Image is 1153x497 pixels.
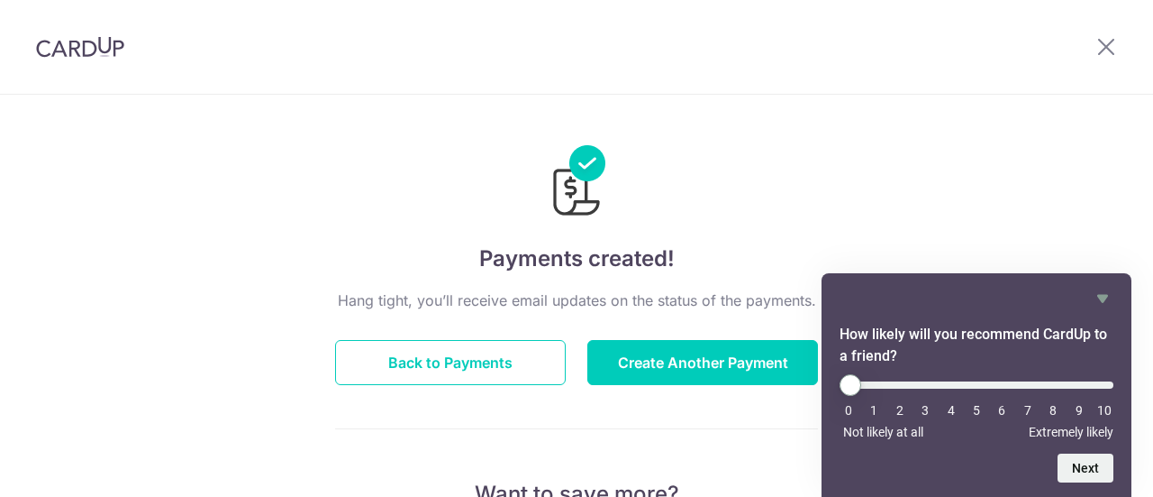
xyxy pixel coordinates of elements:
li: 10 [1095,403,1113,418]
li: 5 [967,403,985,418]
img: Payments [548,145,605,221]
div: How likely will you recommend CardUp to a friend? Select an option from 0 to 10, with 0 being Not... [840,288,1113,483]
li: 1 [865,403,883,418]
span: Extremely likely [1029,425,1113,439]
li: 3 [916,403,934,418]
li: 4 [942,403,960,418]
span: Not likely at all [843,425,923,439]
button: Back to Payments [335,340,566,385]
li: 8 [1044,403,1062,418]
li: 2 [891,403,909,418]
button: Create Another Payment [587,340,818,385]
div: How likely will you recommend CardUp to a friend? Select an option from 0 to 10, with 0 being Not... [840,374,1113,439]
li: 0 [840,403,858,418]
button: Hide survey [1092,288,1113,309]
button: Next question [1058,454,1113,483]
h2: How likely will you recommend CardUp to a friend? Select an option from 0 to 10, with 0 being Not... [840,324,1113,367]
li: 9 [1070,403,1088,418]
li: 6 [993,403,1011,418]
li: 7 [1019,403,1037,418]
h4: Payments created! [335,243,818,275]
img: CardUp [36,36,124,58]
p: Hang tight, you’ll receive email updates on the status of the payments. [335,290,818,311]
